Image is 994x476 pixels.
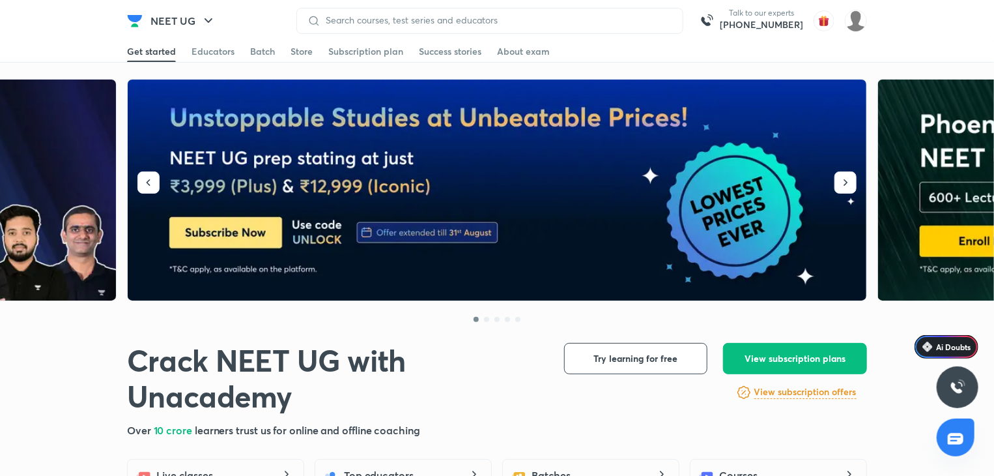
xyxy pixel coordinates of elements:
p: Talk to our experts [720,8,803,18]
a: [PHONE_NUMBER] [720,18,803,31]
a: Educators [192,41,234,62]
img: Icon [922,342,933,352]
a: Ai Doubts [915,335,978,359]
a: Get started [127,41,176,62]
a: Success stories [419,41,481,62]
div: Get started [127,45,176,58]
button: NEET UG [143,8,224,34]
span: Try learning for free [594,352,678,365]
div: About exam [497,45,550,58]
img: Sakshi [845,10,867,32]
div: Store [291,45,313,58]
a: Subscription plan [328,41,403,62]
img: call-us [694,8,720,34]
div: Educators [192,45,234,58]
div: Batch [250,45,275,58]
input: Search courses, test series and educators [320,15,672,25]
div: Success stories [419,45,481,58]
button: Try learning for free [564,343,707,374]
div: Subscription plan [328,45,403,58]
a: View subscription offers [754,385,857,400]
img: avatar [814,10,834,31]
img: Company Logo [127,13,143,29]
a: About exam [497,41,550,62]
button: View subscription plans [723,343,867,374]
span: 10 crore [154,423,195,437]
span: View subscription plans [745,352,845,365]
h6: View subscription offers [754,385,857,399]
span: Over [127,423,154,437]
a: Batch [250,41,275,62]
a: Store [291,41,313,62]
h1: Crack NEET UG with Unacademy [127,343,543,415]
span: learners trust us for online and offline coaching [195,423,420,437]
span: Ai Doubts [936,342,971,352]
img: ttu [950,379,965,395]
